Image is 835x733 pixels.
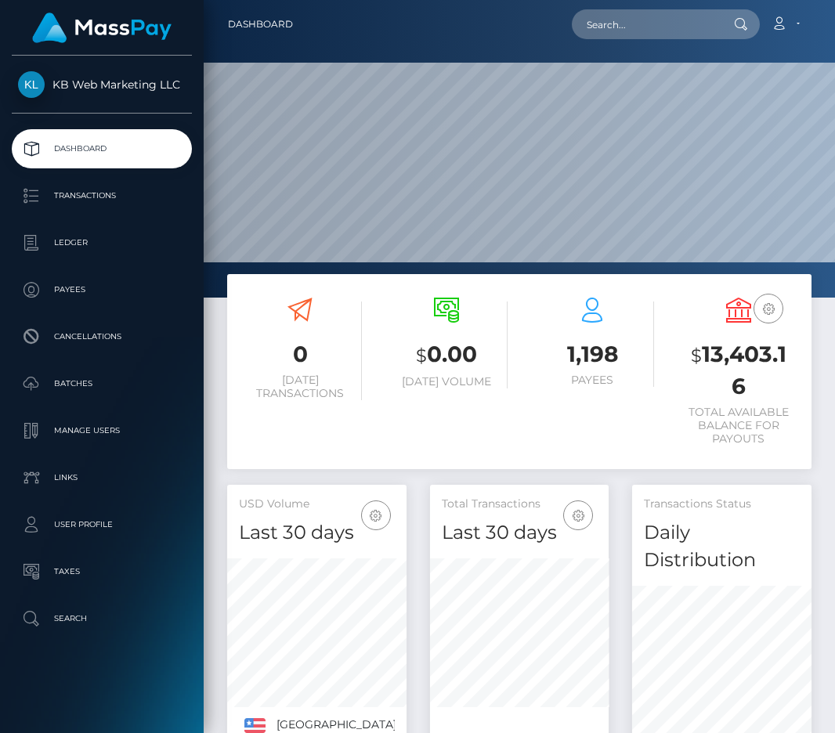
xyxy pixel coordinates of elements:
[239,374,362,400] h6: [DATE] Transactions
[12,317,192,356] a: Cancellations
[18,184,186,208] p: Transactions
[12,505,192,544] a: User Profile
[12,176,192,215] a: Transactions
[12,411,192,450] a: Manage Users
[531,339,654,370] h3: 1,198
[442,519,598,547] h4: Last 30 days
[18,137,186,161] p: Dashboard
[678,339,801,402] h3: 13,403.16
[442,496,598,512] h5: Total Transactions
[18,419,186,442] p: Manage Users
[32,13,172,43] img: MassPay Logo
[18,278,186,302] p: Payees
[18,231,186,255] p: Ledger
[18,372,186,395] p: Batches
[644,519,800,574] h4: Daily Distribution
[678,406,801,445] h6: Total Available Balance for Payouts
[18,513,186,536] p: User Profile
[239,496,395,512] h5: USD Volume
[18,71,45,98] img: KB Web Marketing LLC
[12,270,192,309] a: Payees
[572,9,719,39] input: Search...
[244,718,266,732] img: US.png
[691,345,702,366] small: $
[12,599,192,638] a: Search
[239,519,395,547] h4: Last 30 days
[18,466,186,489] p: Links
[12,223,192,262] a: Ledger
[18,607,186,630] p: Search
[12,458,192,497] a: Links
[644,496,800,512] h5: Transactions Status
[12,129,192,168] a: Dashboard
[18,325,186,348] p: Cancellations
[385,375,508,388] h6: [DATE] Volume
[12,364,192,403] a: Batches
[12,78,192,92] span: KB Web Marketing LLC
[12,552,192,591] a: Taxes
[18,560,186,583] p: Taxes
[385,339,508,371] h3: 0.00
[531,374,654,387] h6: Payees
[239,339,362,370] h3: 0
[228,8,293,41] a: Dashboard
[416,345,427,366] small: $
